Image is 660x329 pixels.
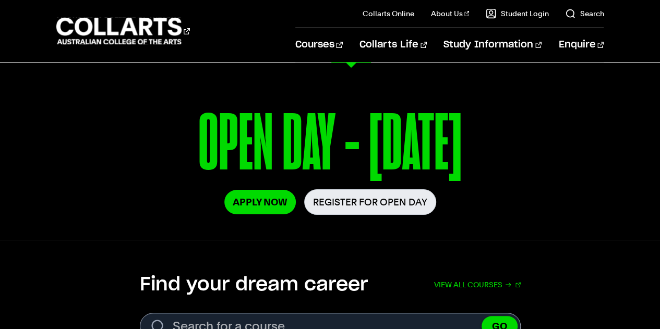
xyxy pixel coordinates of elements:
a: Study Information [443,28,542,62]
a: Courses [295,28,343,62]
a: Collarts Online [363,8,414,19]
a: Register for Open Day [304,189,436,215]
a: Student Login [486,8,548,19]
a: Apply Now [224,190,296,214]
div: Go to homepage [56,16,190,46]
a: Search [565,8,604,19]
a: Enquire [558,28,604,62]
a: About Us [431,8,470,19]
p: OPEN DAY - [DATE] [56,103,604,189]
a: View all courses [434,273,521,296]
h2: Find your dream career [140,273,368,296]
a: Collarts Life [359,28,427,62]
